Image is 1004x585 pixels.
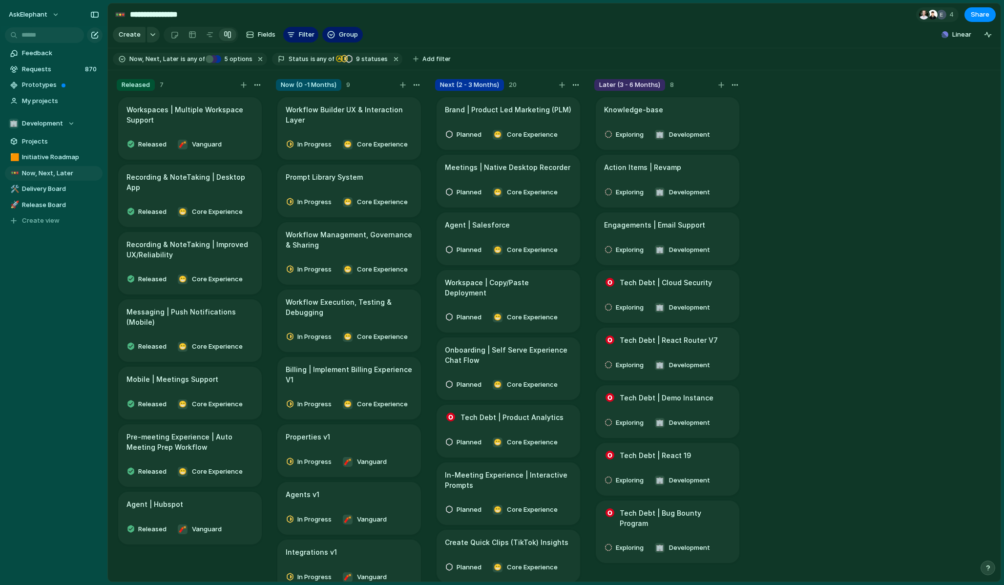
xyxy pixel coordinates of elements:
[602,127,650,143] button: Exploring
[655,303,665,313] div: 🏢
[357,457,387,467] span: Vanguard
[652,300,712,315] button: 🏢Development
[85,64,99,74] span: 870
[437,270,580,333] div: Workspace | Copy/Paste DeploymentPlanned😁Core Experience
[490,310,560,325] button: 😁Core Experience
[283,397,338,412] button: In Progress
[9,119,19,128] div: 🏢
[457,563,481,572] span: Planned
[340,194,410,210] button: 😁Core Experience
[242,27,279,42] button: Fields
[490,560,560,575] button: 😁Core Experience
[596,270,739,323] div: Tech Debt | Cloud SecurityExploring🏢Development
[138,467,167,477] span: Released
[669,130,710,140] span: Development
[604,220,705,230] h1: Engagements | Email Support
[493,188,502,197] div: 😁
[938,27,975,42] button: Linear
[124,397,173,412] button: Released
[602,242,650,258] button: Exploring
[596,501,739,563] div: Tech Debt | Bug Bounty ProgramExploring🏢Development
[652,540,712,556] button: 🏢Development
[952,30,971,40] span: Linear
[442,560,488,575] button: Planned
[9,152,19,162] button: 🟧
[490,127,560,143] button: 😁Core Experience
[5,94,103,108] a: My projects
[9,184,19,194] button: 🛠️
[353,55,388,63] span: statuses
[22,168,99,178] span: Now, Next, Later
[507,245,558,255] span: Core Experience
[5,166,103,181] a: 🚥Now, Next, Later
[5,116,103,131] button: 🏢Development
[115,8,125,21] div: 🚥
[457,438,481,447] span: Planned
[5,134,103,149] a: Projects
[616,418,644,428] span: Exploring
[964,7,996,22] button: Share
[340,329,410,345] button: 😁Core Experience
[616,543,644,553] span: Exploring
[286,432,330,442] h1: Properties v1
[277,165,421,217] div: Prompt Library SystemIn Progress😁Core Experience
[297,197,332,207] span: In Progress
[655,418,665,428] div: 🏢
[178,274,188,284] div: 😁
[283,137,338,152] button: In Progress
[283,27,318,42] button: Filter
[357,197,408,207] span: Core Experience
[620,277,712,288] h1: Tech Debt | Cloud Security
[670,80,674,90] span: 8
[221,55,230,63] span: 5
[507,313,558,322] span: Core Experience
[315,55,335,63] span: any of
[22,200,99,210] span: Release Board
[596,443,739,496] div: Tech Debt | React 19Exploring🏢Development
[281,80,336,90] span: Now (0 -1 Months)
[175,464,245,480] button: 😁Core Experience
[442,310,488,325] button: Planned
[221,55,252,63] span: options
[124,204,173,220] button: Released
[126,307,253,327] h1: Messaging | Push Notifications (Mobile)
[490,185,560,200] button: 😁Core Experience
[343,515,353,524] div: 🧨
[277,222,421,285] div: Workflow Management, Governance & SharingIn Progress😁Core Experience
[493,563,502,572] div: 😁
[346,80,350,90] span: 9
[343,399,353,409] div: 😁
[126,104,253,125] h1: Workspaces | Multiple Workspace Support
[179,54,207,64] button: isany of
[604,104,663,115] h1: Knowledge-base
[118,299,262,362] div: Messaging | Push Notifications (Mobile)Released😁Core Experience
[343,332,353,342] div: 😁
[602,473,650,488] button: Exploring
[669,360,710,370] span: Development
[652,127,712,143] button: 🏢Development
[422,55,451,63] span: Add filter
[353,55,361,63] span: 9
[22,119,63,128] span: Development
[493,313,502,322] div: 😁
[442,242,488,258] button: Planned
[5,182,103,196] div: 🛠️Delivery Board
[655,188,665,197] div: 🏢
[493,380,502,390] div: 😁
[10,199,17,210] div: 🚀
[445,345,572,365] h1: Onboarding | Self Serve Experience Chat Flow
[445,470,572,490] h1: In-Meeting Experience | Interactive Prompts
[5,46,103,61] a: Feedback
[493,505,502,515] div: 😁
[5,150,103,165] a: 🟧Initiative Roadmap
[652,242,712,258] button: 🏢Development
[122,80,150,90] span: Released
[440,80,499,90] span: Next (2 - 3 Months)
[340,397,410,412] button: 😁Core Experience
[286,104,413,125] h1: Workflow Builder UX & Interaction Layer
[286,230,413,250] h1: Workflow Management, Governance & Sharing
[22,216,60,226] span: Create view
[652,473,712,488] button: 🏢Development
[357,332,408,342] span: Core Experience
[442,127,488,143] button: Planned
